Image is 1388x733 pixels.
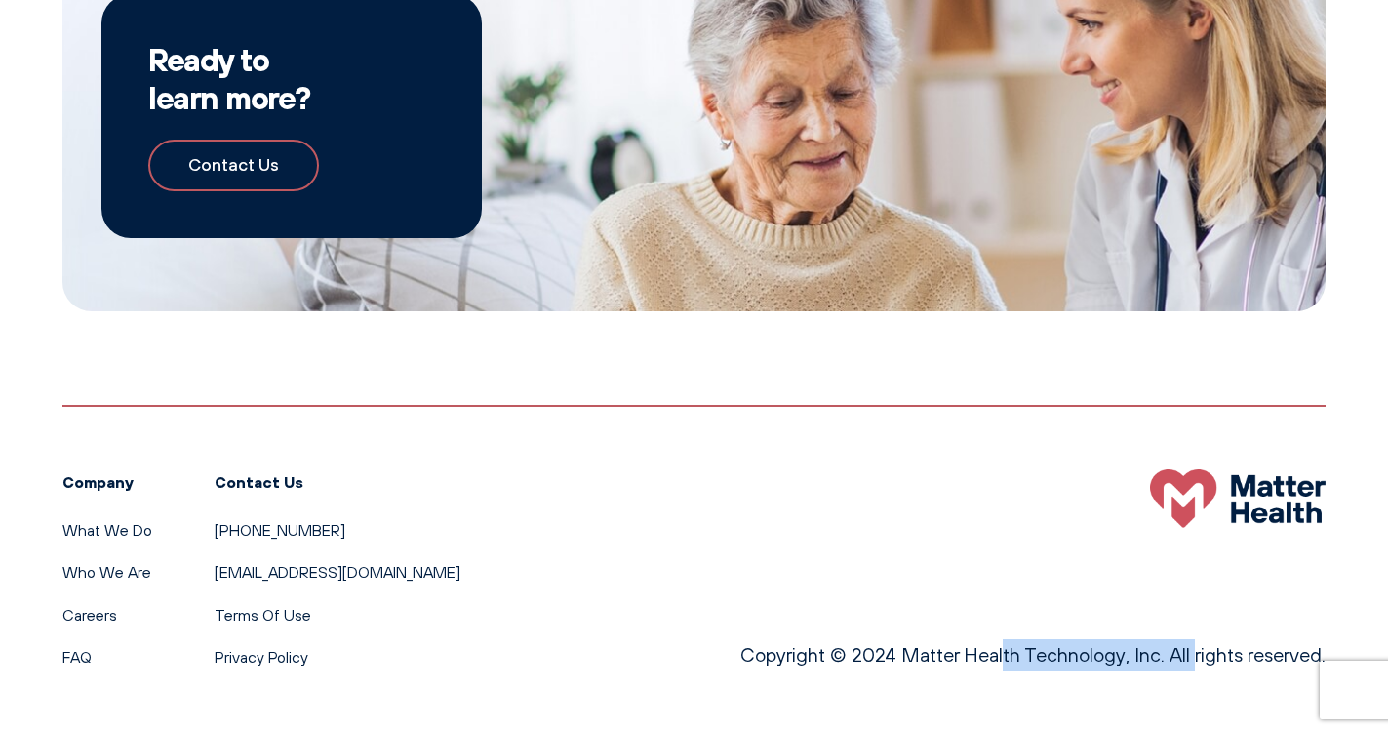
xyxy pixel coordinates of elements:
a: [PHONE_NUMBER] [215,520,345,540]
a: Privacy Policy [215,647,308,667]
a: Careers [62,605,117,625]
a: Terms Of Use [215,605,311,625]
a: [EMAIL_ADDRESS][DOMAIN_NAME] [215,562,460,582]
a: Who We Are [62,562,151,582]
h2: Ready to learn more? [148,41,435,116]
a: FAQ [62,647,92,667]
h3: Contact Us [215,469,460,495]
p: Copyright © 2024 Matter Health Technology, Inc. All rights reserved. [740,639,1326,671]
a: Contact Us [148,140,319,191]
a: What We Do [62,520,152,540]
h3: Company [62,469,152,495]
